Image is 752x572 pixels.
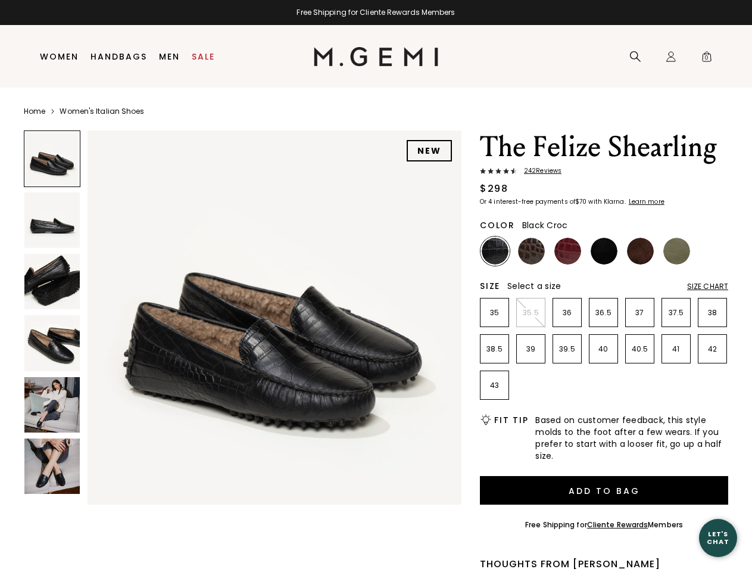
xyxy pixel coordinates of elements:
[626,344,654,354] p: 40.5
[535,414,728,462] span: Based on customer feedback, this style molds to the foot after a few wears. If you prefer to star...
[24,439,80,494] img: The Felize Shearling
[40,52,79,61] a: Women
[629,197,664,206] klarna-placement-style-cta: Learn more
[589,344,617,354] p: 40
[480,167,728,177] a: 242Reviews
[517,167,561,175] span: 242 Review s
[662,344,690,354] p: 41
[159,52,180,61] a: Men
[663,238,690,265] img: Olive
[589,308,617,318] p: 36.5
[480,308,508,318] p: 35
[698,344,726,354] p: 42
[314,47,438,66] img: M.Gemi
[522,219,568,231] span: Black Croc
[662,308,690,318] p: 37.5
[24,254,80,309] img: The Felize Shearling
[480,182,508,196] div: $298
[518,238,545,265] img: Chocolate Croc
[480,220,515,230] h2: Color
[553,308,581,318] p: 36
[24,377,80,433] img: The Felize Shearling
[701,53,713,65] span: 0
[480,130,728,164] h1: The Felize Shearling
[627,238,654,265] img: Chocolate
[587,520,648,530] a: Cliente Rewards
[525,520,683,530] div: Free Shipping for Members
[591,238,617,265] img: Black
[91,52,147,61] a: Handbags
[24,192,80,248] img: The Felize Shearling
[494,415,528,425] h2: Fit Tip
[517,344,545,354] p: 39
[60,107,144,116] a: Women's Italian Shoes
[482,238,508,265] img: Black Croc
[88,130,461,505] img: The Felize Shearling
[480,557,728,571] div: Thoughts from [PERSON_NAME]
[24,107,45,116] a: Home
[554,238,581,265] img: Burgundy Croc
[626,308,654,318] p: 37
[588,197,627,206] klarna-placement-style-body: with Klarna
[192,52,215,61] a: Sale
[24,315,80,371] img: The Felize Shearling
[480,476,728,505] button: Add to Bag
[698,308,726,318] p: 38
[687,282,728,291] div: Size Chart
[480,381,508,390] p: 43
[517,308,545,318] p: 35.5
[480,344,508,354] p: 38.5
[507,280,561,292] span: Select a size
[480,197,575,206] klarna-placement-style-body: Or 4 interest-free payments of
[407,140,452,161] div: NEW
[480,281,500,291] h2: Size
[628,198,664,206] a: Learn more
[553,344,581,354] p: 39.5
[699,530,737,545] div: Let's Chat
[575,197,586,206] klarna-placement-style-amount: $70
